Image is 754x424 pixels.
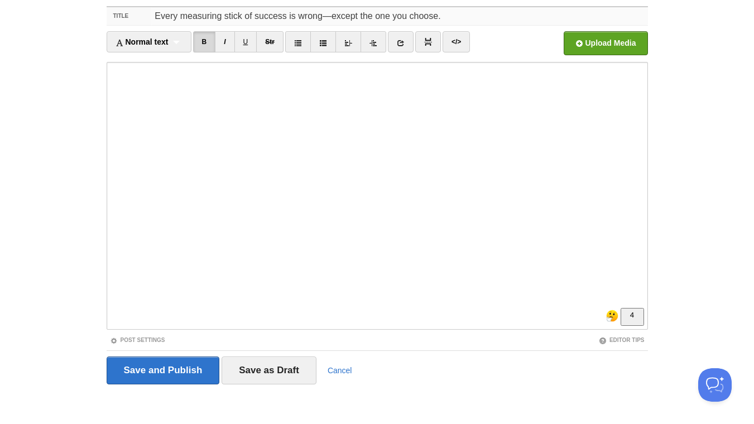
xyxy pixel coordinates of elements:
a: Post Settings [110,337,165,343]
iframe: Help Scout Beacon - Open [698,368,732,402]
input: Save and Publish [107,356,220,384]
a: B [193,31,216,52]
a: Cancel [328,366,352,375]
a: </> [443,31,470,52]
a: Str [256,31,284,52]
a: I [215,31,234,52]
span: Normal text [116,37,169,46]
input: Save as Draft [222,356,316,384]
a: Editor Tips [599,337,645,343]
label: Title [107,7,152,25]
del: Str [265,38,275,46]
img: pagebreak-icon.png [424,38,432,46]
a: U [234,31,257,52]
